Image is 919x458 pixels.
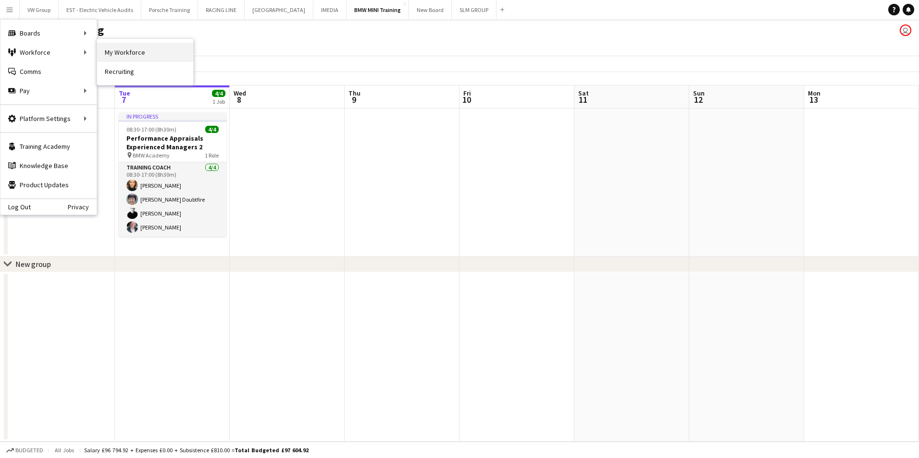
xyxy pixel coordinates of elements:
[808,89,820,97] span: Mon
[198,0,245,19] button: RACING LINE
[119,89,130,97] span: Tue
[117,94,130,105] span: 7
[119,112,226,120] div: In progress
[234,89,246,97] span: Wed
[313,0,347,19] button: IMEDIA
[235,446,309,454] span: Total Budgeted £97 604.92
[212,90,225,97] span: 4/4
[0,137,97,156] a: Training Academy
[15,259,51,269] div: New group
[84,446,309,454] div: Salary £96 794.92 + Expenses £0.00 + Subsistence £810.00 =
[0,156,97,175] a: Knowledge Base
[133,152,170,159] span: BMW Academy
[578,89,589,97] span: Sat
[119,134,226,151] h3: Performance Appraisals Experienced Managers 2
[693,89,705,97] span: Sun
[212,98,225,105] div: 1 Job
[205,152,219,159] span: 1 Role
[53,446,76,454] span: All jobs
[347,0,409,19] button: BMW MINI Training
[0,24,97,43] div: Boards
[68,203,97,211] a: Privacy
[245,0,313,19] button: [GEOGRAPHIC_DATA]
[0,109,97,128] div: Platform Settings
[463,89,471,97] span: Fri
[232,94,246,105] span: 8
[59,0,141,19] button: EST - Electric Vehicle Audits
[0,175,97,194] a: Product Updates
[97,43,193,62] a: My Workforce
[807,94,820,105] span: 13
[119,162,226,237] app-card-role: Training Coach4/408:30-17:00 (8h30m)[PERSON_NAME][PERSON_NAME] Doubtfire[PERSON_NAME][PERSON_NAME]
[462,94,471,105] span: 10
[119,112,226,237] app-job-card: In progress08:30-17:00 (8h30m)4/4Performance Appraisals Experienced Managers 2 BMW Academy1 RoleT...
[97,62,193,81] a: Recruiting
[692,94,705,105] span: 12
[0,62,97,81] a: Comms
[0,43,97,62] div: Workforce
[0,203,31,211] a: Log Out
[452,0,497,19] button: SLM GROUP
[0,81,97,100] div: Pay
[348,89,360,97] span: Thu
[126,126,176,133] span: 08:30-17:00 (8h30m)
[20,0,59,19] button: VW Group
[5,445,45,456] button: Budgeted
[900,24,911,36] app-user-avatar: Lisa Fretwell
[577,94,589,105] span: 11
[205,126,219,133] span: 4/4
[15,447,43,454] span: Budgeted
[409,0,452,19] button: New Board
[347,94,360,105] span: 9
[141,0,198,19] button: Porsche Training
